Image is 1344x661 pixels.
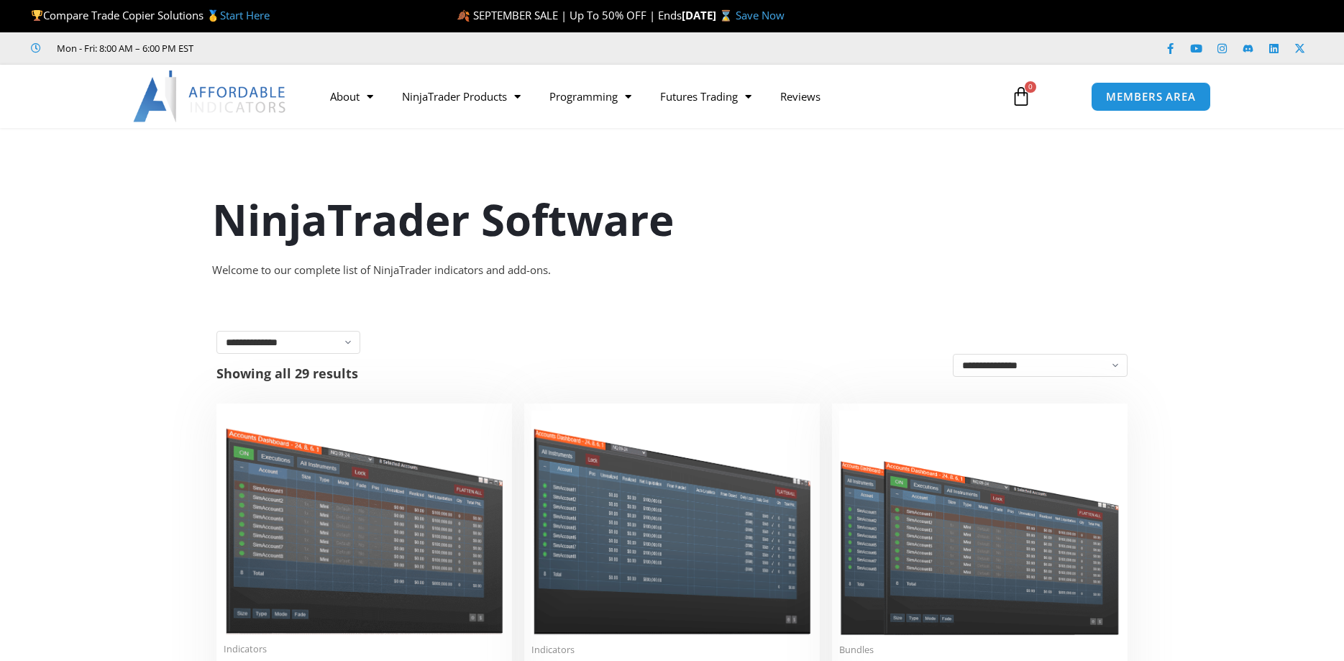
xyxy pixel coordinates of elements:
[736,8,785,22] a: Save Now
[212,260,1133,281] div: Welcome to our complete list of NinjaTrader indicators and add-ons.
[646,80,766,113] a: Futures Trading
[316,80,388,113] a: About
[133,70,288,122] img: LogoAI | Affordable Indicators – NinjaTrader
[1106,91,1196,102] span: MEMBERS AREA
[220,8,270,22] a: Start Here
[682,8,736,22] strong: [DATE] ⌛
[1025,81,1036,93] span: 0
[457,8,682,22] span: 🍂 SEPTEMBER SALE | Up To 50% OFF | Ends
[216,367,358,380] p: Showing all 29 results
[1091,82,1211,111] a: MEMBERS AREA
[766,80,835,113] a: Reviews
[53,40,193,57] span: Mon - Fri: 8:00 AM – 6:00 PM EST
[535,80,646,113] a: Programming
[531,411,813,634] img: Account Risk Manager
[224,643,505,655] span: Indicators
[214,41,429,55] iframe: Customer reviews powered by Trustpilot
[224,411,505,634] img: Duplicate Account Actions
[31,8,270,22] span: Compare Trade Copier Solutions 🥇
[212,189,1133,250] h1: NinjaTrader Software
[316,80,995,113] nav: Menu
[989,76,1053,117] a: 0
[388,80,535,113] a: NinjaTrader Products
[531,644,813,656] span: Indicators
[839,644,1120,656] span: Bundles
[32,10,42,21] img: 🏆
[953,354,1128,377] select: Shop order
[839,411,1120,635] img: Accounts Dashboard Suite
